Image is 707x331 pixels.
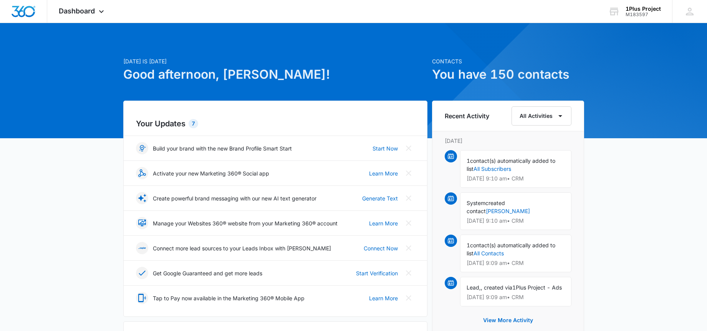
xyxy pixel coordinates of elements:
p: [DATE] [445,137,571,145]
a: Start Now [373,144,398,152]
span: contact(s) automatically added to list [467,242,555,257]
p: [DATE] 9:09 am • CRM [467,260,565,266]
p: Activate your new Marketing 360® Social app [153,169,269,177]
span: System [467,200,485,206]
p: [DATE] is [DATE] [123,57,427,65]
div: account name [626,6,661,12]
p: [DATE] 9:10 am • CRM [467,218,565,223]
p: Manage your Websites 360® website from your Marketing 360® account [153,219,338,227]
p: Connect more lead sources to your Leads Inbox with [PERSON_NAME] [153,244,331,252]
button: Close [402,292,415,304]
a: Connect Now [364,244,398,252]
span: Lead, [467,284,481,291]
span: contact(s) automatically added to list [467,157,555,172]
span: , created via [481,284,512,291]
div: 7 [189,119,198,128]
a: All Contacts [474,250,504,257]
a: Generate Text [362,194,398,202]
p: [DATE] 9:10 am • CRM [467,176,565,181]
a: Learn More [369,169,398,177]
p: Get Google Guaranteed and get more leads [153,269,262,277]
a: Start Verification [356,269,398,277]
button: Close [402,142,415,154]
button: Close [402,242,415,254]
button: All Activities [512,106,571,126]
button: Close [402,267,415,279]
p: Tap to Pay now available in the Marketing 360® Mobile App [153,294,305,302]
h2: Your Updates [136,118,415,129]
p: Contacts [432,57,584,65]
h1: You have 150 contacts [432,65,584,84]
a: Learn More [369,219,398,227]
span: 1 [467,157,470,164]
span: 1Plus Project - Ads [512,284,562,291]
button: Close [402,217,415,229]
span: Dashboard [59,7,95,15]
a: All Subscribers [474,165,511,172]
a: Learn More [369,294,398,302]
div: account id [626,12,661,17]
span: created contact [467,200,505,214]
span: 1 [467,242,470,248]
h1: Good afternoon, [PERSON_NAME]! [123,65,427,84]
h6: Recent Activity [445,111,489,121]
p: Build your brand with the new Brand Profile Smart Start [153,144,292,152]
button: Close [402,192,415,204]
button: View More Activity [475,311,541,329]
p: [DATE] 9:09 am • CRM [467,295,565,300]
a: [PERSON_NAME] [486,208,530,214]
button: Close [402,167,415,179]
p: Create powerful brand messaging with our new AI text generator [153,194,316,202]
